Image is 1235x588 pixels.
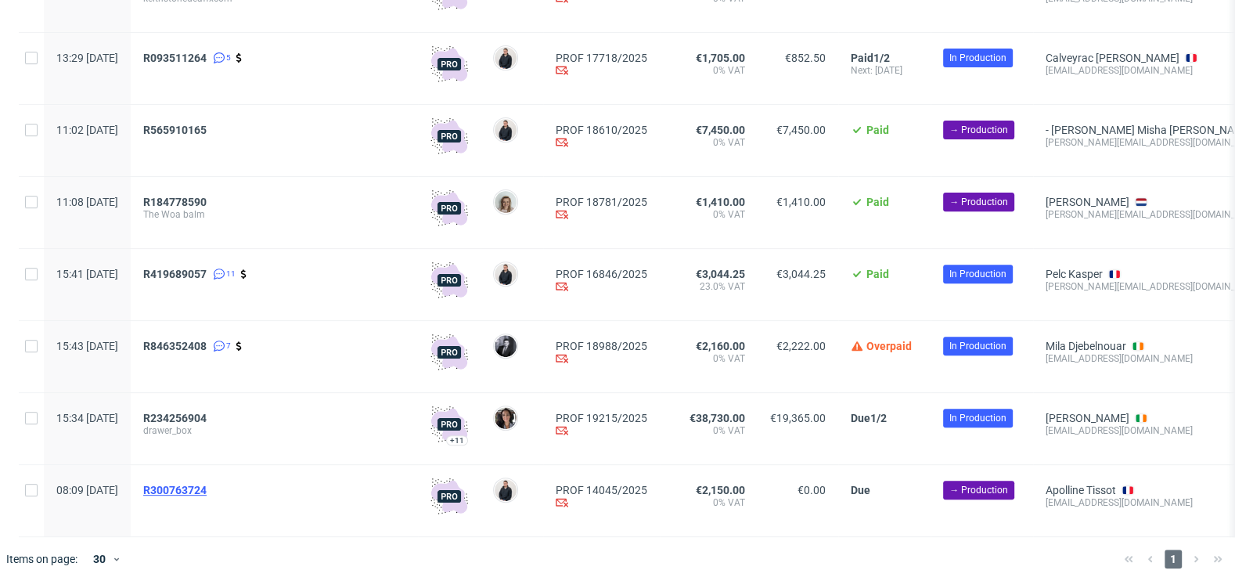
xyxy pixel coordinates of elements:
img: pro-icon.017ec5509f39f3e742e3.png [430,189,468,227]
span: [DATE] [875,65,902,76]
span: €2,160.00 [696,340,745,352]
span: 0% VAT [672,64,745,77]
a: PROF 18988/2025 [556,340,647,352]
a: PROF 14045/2025 [556,484,647,496]
a: PROF 18610/2025 [556,124,647,136]
img: Monika Poźniak [495,191,517,213]
span: Paid [866,268,889,280]
span: R234256904 [143,412,207,424]
img: Adrian Margula [495,47,517,69]
span: → Production [949,123,1008,137]
img: pro-icon.017ec5509f39f3e742e3.png [430,406,468,443]
img: pro-icon.017ec5509f39f3e742e3.png [430,45,468,83]
span: €852.50 [785,52,826,64]
span: 0% VAT [672,424,745,437]
span: 0% VAT [672,496,745,509]
span: €7,450.00 [696,124,745,136]
span: 13:29 [DATE] [56,52,118,64]
span: 15:34 [DATE] [56,412,118,424]
a: R300763724 [143,484,210,496]
span: €38,730.00 [690,412,745,424]
span: In Production [949,267,1006,281]
span: → Production [949,195,1008,209]
span: Paid [866,124,889,136]
img: Adrian Margula [495,263,517,285]
a: R234256904 [143,412,210,424]
span: €0.00 [798,484,826,496]
img: pro-icon.017ec5509f39f3e742e3.png [430,334,468,371]
span: 11:08 [DATE] [56,196,118,208]
div: +11 [450,436,464,445]
span: The Woa balm [143,208,405,221]
a: 7 [210,340,231,352]
span: Next: [851,65,875,76]
a: Apolline Tissot [1046,484,1116,496]
a: R419689057 [143,268,210,280]
a: Calveyrac [PERSON_NAME] [1046,52,1179,64]
a: 11 [210,268,236,280]
span: 11 [226,268,236,280]
span: 11:02 [DATE] [56,124,118,136]
span: Paid [866,196,889,208]
span: R300763724 [143,484,207,496]
span: 08:09 [DATE] [56,484,118,496]
span: €2,150.00 [696,484,745,496]
img: Adrian Margula [495,479,517,501]
span: €3,044.25 [696,268,745,280]
span: R419689057 [143,268,207,280]
span: In Production [949,51,1006,65]
a: PROF 19215/2025 [556,412,647,424]
span: 15:41 [DATE] [56,268,118,280]
span: Due [851,484,870,496]
a: R565910165 [143,124,210,136]
img: pro-icon.017ec5509f39f3e742e3.png [430,478,468,515]
span: €19,365.00 [770,412,826,424]
span: Paid [851,52,873,64]
span: In Production [949,411,1006,425]
img: pro-icon.017ec5509f39f3e742e3.png [430,117,468,155]
a: Mila Djebelnouar [1046,340,1126,352]
span: €1,705.00 [696,52,745,64]
span: 0% VAT [672,352,745,365]
span: €2,222.00 [776,340,826,352]
span: 23.0% VAT [672,280,745,293]
span: R565910165 [143,124,207,136]
span: R184778590 [143,196,207,208]
img: Moreno Martinez Cristina [495,407,517,429]
div: 30 [84,548,112,570]
a: PROF 18781/2025 [556,196,647,208]
span: 1/2 [870,412,887,424]
a: [PERSON_NAME] [1046,412,1129,424]
span: €3,044.25 [776,268,826,280]
span: 1/2 [873,52,890,64]
span: 7 [226,340,231,352]
span: 15:43 [DATE] [56,340,118,352]
a: R184778590 [143,196,210,208]
a: Pelc Kasper [1046,268,1103,280]
span: 0% VAT [672,136,745,149]
span: drawer_box [143,424,405,437]
a: 5 [210,52,231,64]
span: €1,410.00 [776,196,826,208]
a: R093511264 [143,52,210,64]
a: PROF 17718/2025 [556,52,647,64]
img: Philippe Dubuy [495,335,517,357]
span: R846352408 [143,340,207,352]
span: 1 [1165,550,1182,568]
img: pro-icon.017ec5509f39f3e742e3.png [430,262,468,299]
img: Adrian Margula [495,119,517,141]
span: Due [851,412,870,424]
span: → Production [949,483,1008,497]
span: €7,450.00 [776,124,826,136]
span: R093511264 [143,52,207,64]
span: In Production [949,339,1006,353]
a: PROF 16846/2025 [556,268,647,280]
span: Overpaid [866,340,912,352]
span: 0% VAT [672,208,745,221]
span: Items on page: [6,551,77,567]
a: R846352408 [143,340,210,352]
a: [PERSON_NAME] [1046,196,1129,208]
span: 5 [226,52,231,64]
span: €1,410.00 [696,196,745,208]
